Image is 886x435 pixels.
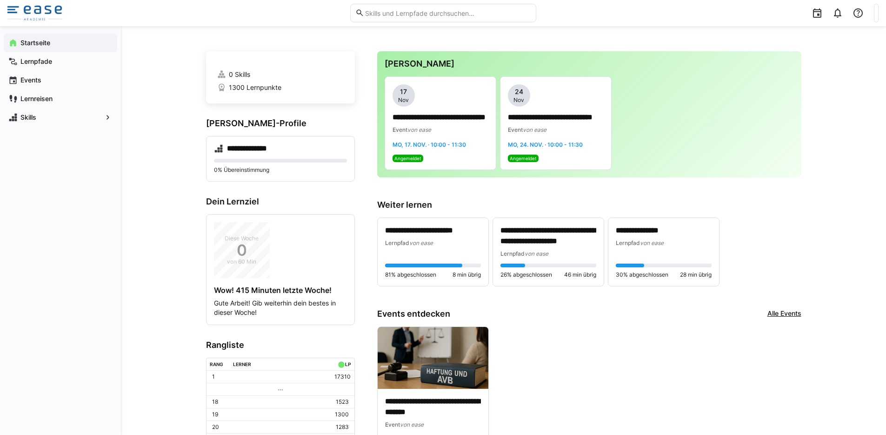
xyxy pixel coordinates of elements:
[377,309,450,319] h3: Events entdecken
[400,87,407,96] span: 17
[206,118,355,129] h3: [PERSON_NAME]-Profile
[564,271,596,279] span: 46 min übrig
[212,411,218,418] p: 19
[345,361,351,367] div: LP
[385,59,794,69] h3: [PERSON_NAME]
[377,200,801,210] h3: Weiter lernen
[212,398,218,406] p: 18
[508,126,523,133] span: Event
[616,271,668,279] span: 30% abgeschlossen
[336,398,349,406] p: 1523
[229,70,250,79] span: 0 Skills
[407,126,431,133] span: von ease
[523,126,546,133] span: von ease
[214,299,347,317] p: Gute Arbeit! Gib weiterhin dein bestes in dieser Woche!
[385,239,409,246] span: Lernpfad
[400,421,424,428] span: von ease
[229,83,281,92] span: 1300 Lernpunkte
[364,9,531,17] input: Skills und Lernpfade durchsuchen…
[616,239,640,246] span: Lernpfad
[525,250,548,257] span: von ease
[385,271,436,279] span: 81% abgeschlossen
[212,423,219,431] p: 20
[206,340,355,350] h3: Rangliste
[680,271,712,279] span: 28 min übrig
[335,411,349,418] p: 1300
[393,141,466,148] span: Mo, 17. Nov. · 10:00 - 11:30
[385,421,400,428] span: Event
[640,239,664,246] span: von ease
[515,87,523,96] span: 24
[210,361,223,367] div: Rang
[453,271,481,279] span: 8 min übrig
[508,141,583,148] span: Mo, 24. Nov. · 10:00 - 11:30
[214,285,347,295] h4: Wow! 415 Minuten letzte Woche!
[206,197,355,207] h3: Dein Lernziel
[500,250,525,257] span: Lernpfad
[393,126,407,133] span: Event
[409,239,433,246] span: von ease
[334,373,351,381] p: 17310
[394,156,421,161] span: Angemeldet
[398,96,409,104] span: Nov
[378,327,488,389] img: image
[500,271,552,279] span: 26% abgeschlossen
[767,309,801,319] a: Alle Events
[212,373,215,381] p: 1
[510,156,537,161] span: Angemeldet
[513,96,524,104] span: Nov
[336,423,349,431] p: 1283
[217,70,344,79] a: 0 Skills
[214,166,347,174] p: 0% Übereinstimmung
[233,361,251,367] div: Lerner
